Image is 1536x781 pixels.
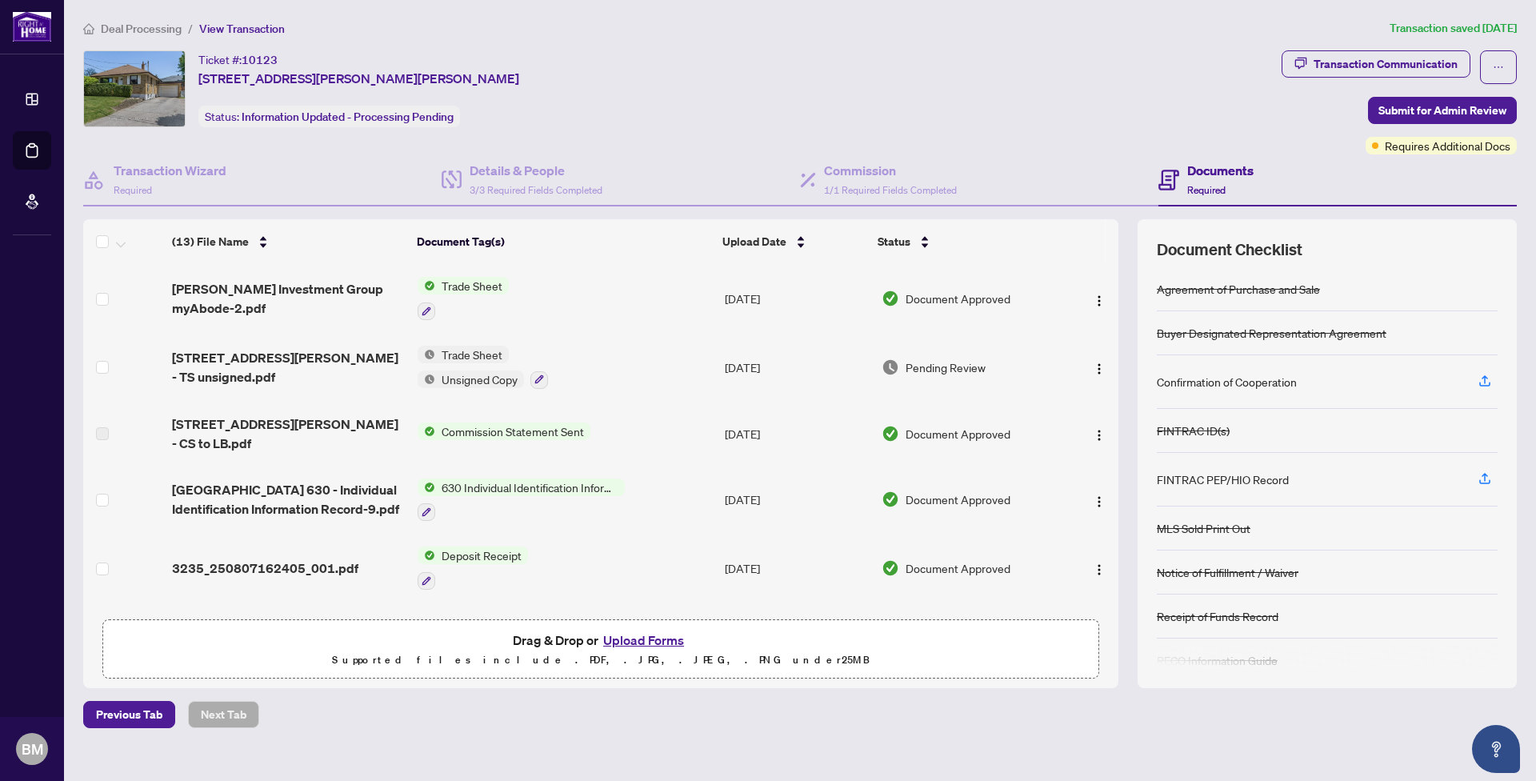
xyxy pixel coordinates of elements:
span: Drag & Drop or [513,630,689,651]
span: BM [22,738,43,760]
button: Next Tab [188,701,259,728]
td: [DATE] [718,264,874,333]
th: Document Tag(s) [410,219,716,264]
span: Information Updated - Processing Pending [242,110,454,124]
th: Upload Date [716,219,872,264]
li: / [188,19,193,38]
span: [STREET_ADDRESS][PERSON_NAME] - CS to LB.pdf [172,415,405,453]
span: Unsigned Copy [435,370,524,388]
button: Logo [1086,555,1112,581]
span: (13) File Name [172,233,249,250]
span: 3235_250807162405_001.pdf [172,559,358,578]
span: Document Approved [906,491,1010,508]
span: home [83,23,94,34]
td: [DATE] [718,466,874,535]
button: Previous Tab [83,701,175,728]
h4: Details & People [470,161,602,180]
img: Logo [1093,563,1106,576]
span: Submit for Admin Review [1378,98,1506,123]
img: Document Status [882,491,899,508]
span: Document Approved [906,425,1010,443]
button: Logo [1086,286,1112,311]
img: Document Status [882,425,899,443]
span: Pending Review [906,358,986,376]
span: 10123 [242,53,278,67]
span: Document Approved [906,559,1010,577]
span: 1/1 Required Fields Completed [824,184,957,196]
button: Upload Forms [598,630,689,651]
span: [STREET_ADDRESS][PERSON_NAME][PERSON_NAME] [198,69,519,88]
span: 630 Individual Identification Information Record [435,479,625,496]
div: Status: [198,106,460,127]
img: Logo [1093,294,1106,307]
span: 3/3 Required Fields Completed [470,184,602,196]
div: Notice of Fulfillment / Waiver [1157,563,1298,581]
img: Status Icon [418,277,435,294]
span: Commission Statement Sent [435,423,590,440]
img: Document Status [882,290,899,307]
th: Status [871,219,1060,264]
span: Trade Sheet [435,277,509,294]
div: Transaction Communication [1314,51,1458,77]
div: Buyer Designated Representation Agreement [1157,324,1386,342]
h4: Transaction Wizard [114,161,226,180]
button: Logo [1086,421,1112,447]
h4: Commission [824,161,957,180]
img: logo [13,12,51,42]
button: Logo [1086,354,1112,380]
span: Document Approved [906,290,1010,307]
span: Document Checklist [1157,238,1302,261]
div: FINTRAC ID(s) [1157,422,1230,439]
span: Status [878,233,910,250]
button: Transaction Communication [1282,50,1470,78]
div: Receipt of Funds Record [1157,607,1278,625]
article: Transaction saved [DATE] [1390,19,1517,38]
button: Status IconTrade Sheet [418,277,509,320]
span: Deal Processing [101,22,182,36]
span: Upload Date [722,233,786,250]
button: Status Icon630 Individual Identification Information Record [418,479,625,522]
button: Status IconCommission Statement Sent [418,423,590,440]
button: Open asap [1472,725,1520,773]
img: Logo [1093,495,1106,508]
th: (13) File Name [166,219,410,264]
img: Status Icon [418,479,435,496]
button: Status IconTrade SheetStatus IconUnsigned Copy [418,346,548,389]
img: Status Icon [418,370,435,388]
span: Deposit Receipt [435,547,528,564]
span: Drag & Drop orUpload FormsSupported files include .PDF, .JPG, .JPEG, .PNG under25MB [103,620,1098,679]
span: Trade Sheet [435,346,509,363]
button: Status IconDeposit Receipt [418,547,528,590]
div: Agreement of Purchase and Sale [1157,280,1320,298]
img: Document Status [882,358,899,376]
td: [DATE] [718,534,874,603]
span: View Transaction [199,22,285,36]
p: Supported files include .PDF, .JPG, .JPEG, .PNG under 25 MB [113,651,1089,670]
span: Required [114,184,152,196]
span: Required [1187,184,1226,196]
div: Ticket #: [198,50,278,69]
td: [DATE] [718,333,874,402]
span: Requires Additional Docs [1385,137,1510,154]
img: IMG-N12283990_1.jpg [84,51,185,126]
span: [STREET_ADDRESS][PERSON_NAME] - TS unsigned.pdf [172,348,405,386]
td: [DATE] [718,603,874,671]
div: FINTRAC PEP/HIO Record [1157,471,1289,488]
img: Status Icon [418,346,435,363]
img: Logo [1093,429,1106,442]
span: [GEOGRAPHIC_DATA] 630 - Individual Identification Information Record-9.pdf [172,480,405,519]
img: Document Status [882,559,899,577]
span: [PERSON_NAME] Investment Group myAbode-2.pdf [172,279,405,318]
img: Status Icon [418,423,435,440]
img: Status Icon [418,547,435,564]
img: Logo [1093,362,1106,375]
button: Logo [1086,487,1112,512]
span: ellipsis [1493,62,1504,73]
h4: Documents [1187,161,1254,180]
div: Confirmation of Cooperation [1157,373,1297,390]
td: [DATE] [718,402,874,466]
button: Submit for Admin Review [1368,97,1517,124]
div: MLS Sold Print Out [1157,519,1250,537]
span: Previous Tab [96,702,162,727]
